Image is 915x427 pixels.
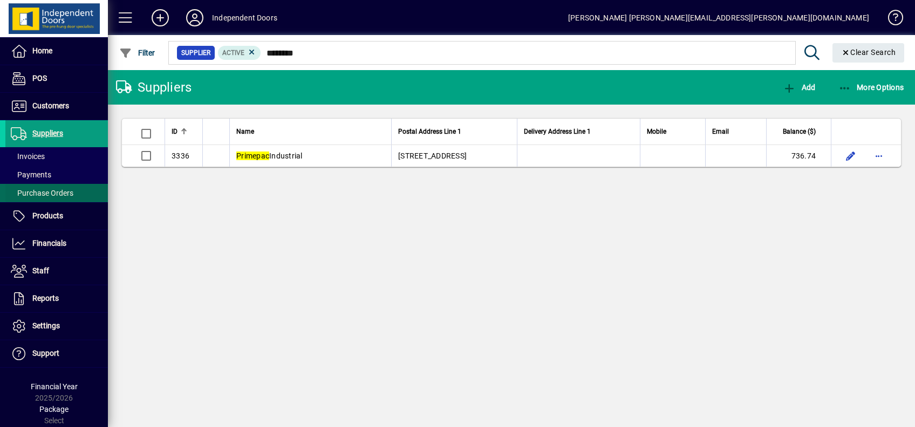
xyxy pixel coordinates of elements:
[5,166,108,184] a: Payments
[32,266,49,275] span: Staff
[5,285,108,312] a: Reports
[32,239,66,247] span: Financials
[5,38,108,65] a: Home
[218,46,261,60] mat-chip: Activation Status: Active
[236,151,303,160] span: Industrial
[31,382,78,391] span: Financial Year
[172,126,196,137] div: ID
[5,184,108,202] a: Purchase Orders
[568,9,869,26] div: [PERSON_NAME] [PERSON_NAME][EMAIL_ADDRESS][PERSON_NAME][DOMAIN_NAME]
[398,126,461,137] span: Postal Address Line 1
[5,203,108,230] a: Products
[5,313,108,340] a: Settings
[32,101,69,110] span: Customers
[647,126,699,137] div: Mobile
[236,151,269,160] em: Primepac
[780,78,818,97] button: Add
[841,48,896,57] span: Clear Search
[5,65,108,92] a: POS
[712,126,760,137] div: Email
[32,46,52,55] span: Home
[116,79,192,96] div: Suppliers
[32,211,63,220] span: Products
[783,83,815,92] span: Add
[172,151,189,160] span: 3336
[766,145,831,167] td: 736.74
[32,129,63,137] span: Suppliers
[880,2,902,37] a: Knowledge Base
[172,126,177,137] span: ID
[212,9,277,26] div: Independent Doors
[5,340,108,367] a: Support
[524,126,591,137] span: Delivery Address Line 1
[236,126,254,137] span: Name
[11,189,73,197] span: Purchase Orders
[11,152,45,161] span: Invoices
[32,74,47,82] span: POS
[117,43,158,63] button: Filter
[236,126,385,137] div: Name
[5,258,108,285] a: Staff
[773,126,825,137] div: Balance ($)
[11,170,51,179] span: Payments
[32,349,59,357] span: Support
[32,321,60,330] span: Settings
[838,83,904,92] span: More Options
[398,151,467,160] span: [STREET_ADDRESS]
[712,126,729,137] span: Email
[119,49,155,57] span: Filter
[39,405,69,414] span: Package
[842,147,859,164] button: Edit
[222,49,244,57] span: Active
[32,294,59,302] span: Reports
[5,93,108,120] a: Customers
[836,78,907,97] button: More Options
[177,8,212,27] button: Profile
[870,147,887,164] button: More options
[5,147,108,166] a: Invoices
[647,126,666,137] span: Mobile
[5,230,108,257] a: Financials
[181,47,210,58] span: Supplier
[143,8,177,27] button: Add
[783,126,816,137] span: Balance ($)
[832,43,905,63] button: Clear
